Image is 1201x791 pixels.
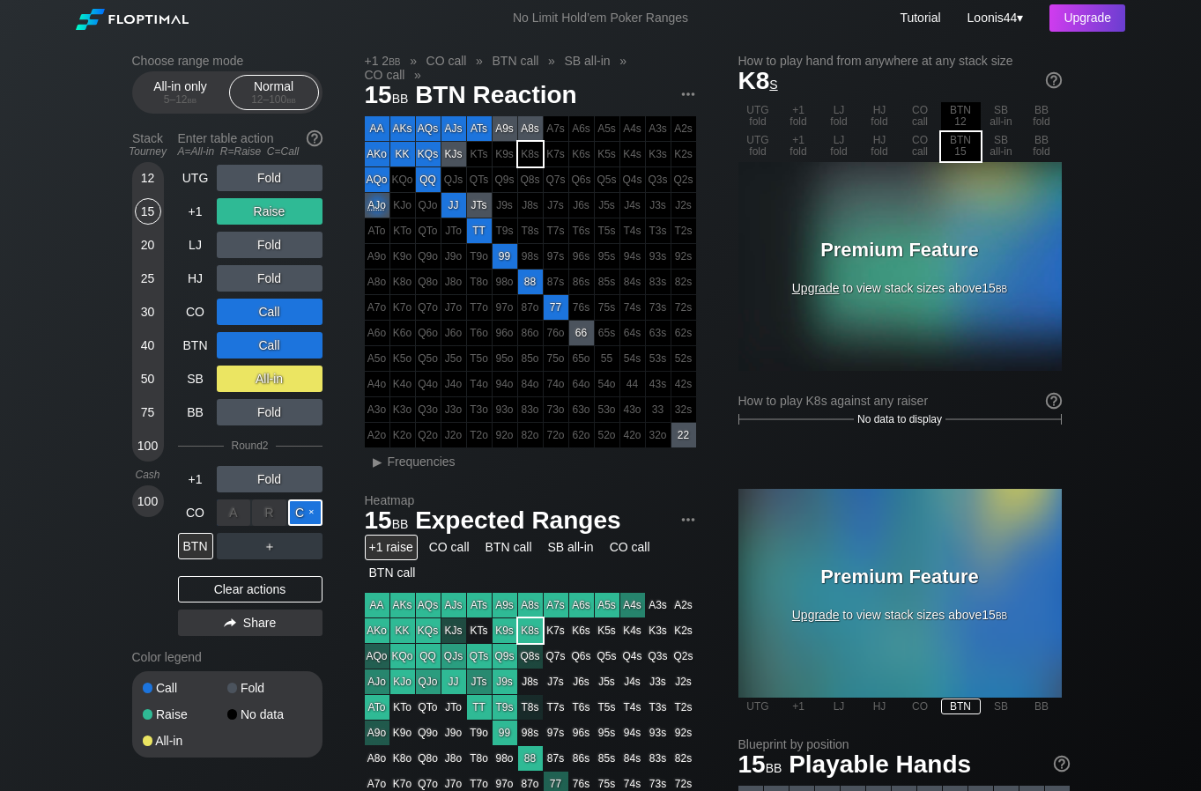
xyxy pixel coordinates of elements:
[441,372,466,396] div: 100% fold in prior round
[671,167,696,192] div: 100% fold in prior round
[569,346,594,371] div: 100% fold in prior round
[678,510,698,529] img: ellipsis.fd386fe8.svg
[217,165,322,191] div: Fold
[231,440,268,452] div: Round 2
[544,193,568,218] div: 100% fold in prior round
[390,270,415,294] div: 100% fold in prior round
[671,218,696,243] div: 100% fold in prior round
[234,76,315,109] div: Normal
[544,321,568,345] div: 100% fold in prior round
[178,576,322,602] div: Clear actions
[416,270,441,294] div: 100% fold in prior round
[416,193,441,218] div: 100% fold in prior round
[286,93,296,106] span: bb
[178,145,322,158] div: A=All-in R=Raise C=Call
[595,193,619,218] div: 100% fold in prior round
[671,295,696,320] div: 100% fold in prior round
[390,321,415,345] div: 100% fold in prior round
[390,346,415,371] div: 100% fold in prior round
[416,593,441,617] div: AQs
[790,566,1010,588] h3: Premium Feature
[544,244,568,269] div: 100% fold in prior round
[544,142,568,166] div: 100% fold in prior round
[178,265,213,292] div: HJ
[135,488,161,514] div: 100
[646,397,671,422] div: 100% fold in prior round
[416,346,441,371] div: 100% fold in prior round
[490,53,542,69] span: BTN call
[963,8,1026,27] div: ▾
[671,244,696,269] div: 100% fold in prior round
[493,142,517,166] div: 100% fold in prior round
[441,218,466,243] div: 100% fold in prior round
[441,321,466,345] div: 100% fold in prior round
[217,499,251,526] div: A
[738,132,778,161] div: UTG fold
[365,116,389,141] div: AA
[544,372,568,396] div: 100% fold in prior round
[178,165,213,191] div: UTG
[646,142,671,166] div: 100% fold in prior round
[1044,70,1064,90] img: help.32db89a4.svg
[389,54,400,68] span: bb
[518,321,543,345] div: 100% fold in prior round
[646,346,671,371] div: 100% fold in prior round
[493,593,517,617] div: A9s
[365,560,420,586] div: BTN call
[188,93,197,106] span: bb
[76,9,189,30] img: Floptimal logo
[441,346,466,371] div: 100% fold in prior round
[561,53,612,69] span: SB all-in
[144,93,218,106] div: 5 – 12
[404,68,430,82] span: »
[544,535,598,560] div: SB all-in
[467,167,492,192] div: 100% fold in prior round
[365,423,389,447] div: 100% fold in prior round
[671,372,696,396] div: 100% fold in prior round
[125,145,171,158] div: Tourney
[135,299,161,325] div: 30
[178,466,213,492] div: +1
[1049,4,1125,32] div: Upgrade
[178,124,322,165] div: Enter table action
[135,332,161,359] div: 40
[135,232,161,258] div: 20
[518,116,543,141] div: A8s
[569,167,594,192] div: 100% fold in prior round
[467,270,492,294] div: 100% fold in prior round
[178,499,213,526] div: CO
[493,372,517,396] div: 100% fold in prior round
[135,399,161,425] div: 75
[860,132,900,161] div: HJ fold
[143,708,227,721] div: Raise
[135,265,161,292] div: 25
[425,535,474,560] div: CO call
[392,513,409,532] span: bb
[390,423,415,447] div: 100% fold in prior round
[569,593,594,617] div: A6s
[595,593,619,617] div: A5s
[738,54,1062,68] h2: How to play hand from anywhere at any stack size
[569,142,594,166] div: 100% fold in prior round
[790,239,1010,262] h3: Premium Feature
[595,244,619,269] div: 100% fold in prior round
[620,142,645,166] div: 100% fold in prior round
[792,281,840,295] span: Upgrade
[493,193,517,218] div: 100% fold in prior round
[390,295,415,320] div: 100% fold in prior round
[678,85,698,104] img: ellipsis.fd386fe8.svg
[135,198,161,225] div: 15
[646,218,671,243] div: 100% fold in prior round
[595,346,619,371] div: 100% fold in prior round
[390,142,415,166] div: KK
[135,165,161,191] div: 12
[595,372,619,396] div: 100% fold in prior round
[544,397,568,422] div: 100% fold in prior round
[671,321,696,345] div: 100% fold in prior round
[620,167,645,192] div: 100% fold in prior round
[365,506,696,535] h1: Expected Ranges
[493,321,517,345] div: 100% fold in prior round
[738,102,778,131] div: UTG fold
[441,397,466,422] div: 100% fold in prior round
[365,142,389,166] div: AKo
